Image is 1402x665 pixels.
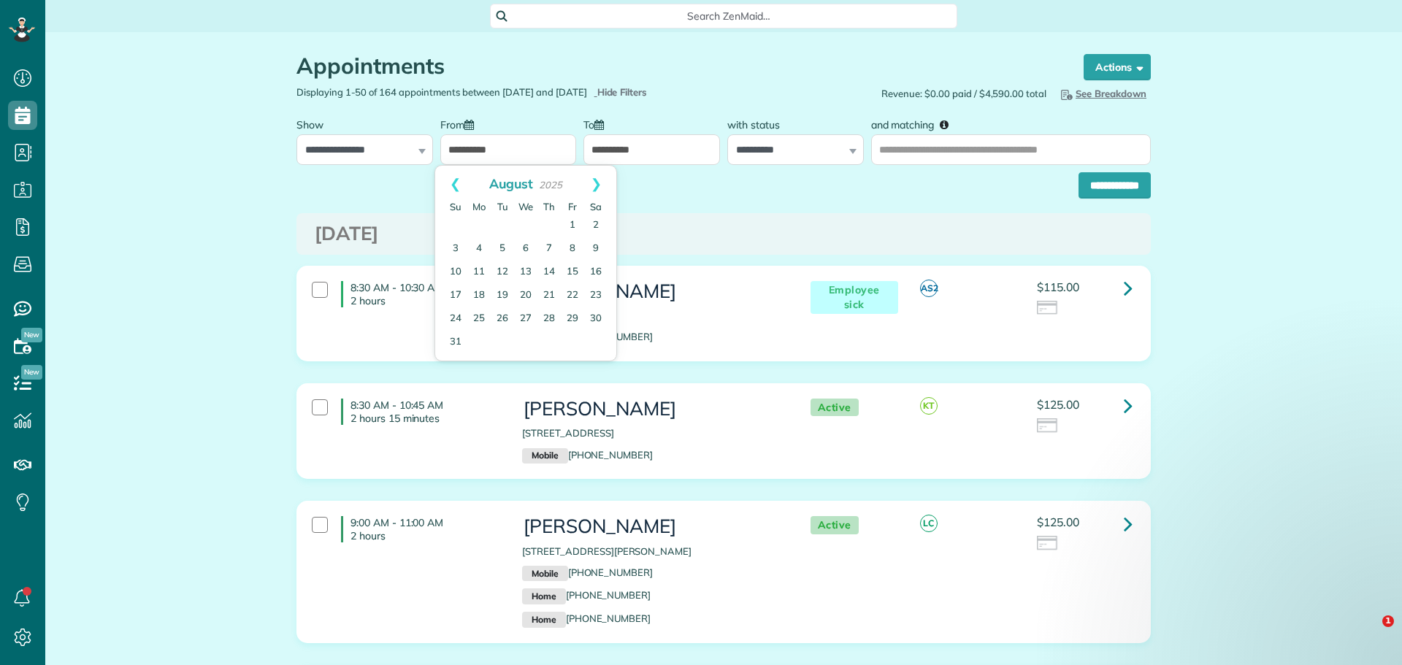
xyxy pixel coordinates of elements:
span: $125.00 [1037,515,1079,529]
img: icon_credit_card_neutral-3d9a980bd25ce6dbb0f2033d7200983694762465c175678fcbc2d8f4bc43548e.png [1037,418,1059,434]
a: 7 [537,237,561,261]
iframe: Intercom live chat [1352,615,1387,650]
div: Displaying 1-50 of 164 appointments between [DATE] and [DATE] [286,85,724,99]
span: Sunday [450,201,461,212]
a: Home[PHONE_NUMBER] [522,589,651,601]
a: Home[PHONE_NUMBER] [522,612,651,624]
a: 9 [584,237,608,261]
span: Active [811,516,859,534]
label: and matching [871,110,959,137]
small: Mobile [522,566,567,582]
a: 8 [561,237,584,261]
a: 11 [467,261,491,284]
span: Monday [472,201,486,212]
a: 6 [514,237,537,261]
a: 31 [444,331,467,354]
a: 16 [584,261,608,284]
span: Revenue: $0.00 paid / $4,590.00 total [881,87,1046,101]
a: 24 [444,307,467,331]
small: Mobile [522,448,567,464]
button: Actions [1084,54,1151,80]
span: 2025 [539,179,562,191]
a: Next [576,166,616,202]
a: Mobile[PHONE_NUMBER] [522,449,653,461]
h3: [PERSON_NAME] [522,399,781,420]
a: 20 [514,284,537,307]
a: 25 [467,307,491,331]
p: 2 hours 15 minutes [350,412,500,425]
span: 1 [1382,615,1394,627]
span: August [489,175,533,191]
h4: 8:30 AM - 10:30 AM [341,281,500,307]
p: [STREET_ADDRESS] [522,426,781,440]
img: icon_credit_card_neutral-3d9a980bd25ce6dbb0f2033d7200983694762465c175678fcbc2d8f4bc43548e.png [1037,301,1059,317]
span: New [21,365,42,380]
p: [STREET_ADDRESS][PERSON_NAME] [522,545,781,558]
a: 30 [584,307,608,331]
h1: Appointments [296,54,1056,78]
span: Wednesday [518,201,533,212]
span: Tuesday [497,201,508,212]
span: Saturday [590,201,602,212]
p: [STREET_ADDRESS] [522,309,781,323]
a: Hide Filters [594,86,648,98]
a: 18 [467,284,491,307]
span: Friday [568,201,577,212]
button: See Breakdown [1054,85,1151,101]
h3: [PERSON_NAME] [522,281,781,302]
a: 3 [444,237,467,261]
span: Employee sick [811,281,898,314]
small: Home [522,612,565,628]
label: From [440,110,481,137]
h3: [DATE] [315,223,1133,245]
a: 10 [444,261,467,284]
span: $115.00 [1037,280,1079,294]
span: $125.00 [1037,397,1079,412]
a: 15 [561,261,584,284]
a: Mobile[PHONE_NUMBER] [522,566,653,578]
a: 13 [514,261,537,284]
a: 22 [561,284,584,307]
a: 27 [514,307,537,331]
h3: [PERSON_NAME] [522,516,781,537]
span: KT [920,397,938,415]
a: 21 [537,284,561,307]
p: 2 hours [350,529,500,542]
span: Hide Filters [597,85,648,99]
small: Home [522,588,565,604]
a: 4 [467,237,491,261]
label: To [583,110,611,137]
a: 26 [491,307,514,331]
span: LC [920,515,938,532]
h4: 8:30 AM - 10:45 AM [341,399,500,425]
a: 28 [537,307,561,331]
span: New [21,328,42,342]
p: 2 hours [350,294,500,307]
a: 29 [561,307,584,331]
span: AS2 [920,280,938,297]
h4: 9:00 AM - 11:00 AM [341,516,500,542]
a: 5 [491,237,514,261]
a: 17 [444,284,467,307]
a: 19 [491,284,514,307]
a: 2 [584,214,608,237]
a: 23 [584,284,608,307]
a: Prev [435,166,475,202]
a: 14 [537,261,561,284]
span: Thursday [543,201,555,212]
span: See Breakdown [1058,88,1146,99]
img: icon_credit_card_neutral-3d9a980bd25ce6dbb0f2033d7200983694762465c175678fcbc2d8f4bc43548e.png [1037,536,1059,552]
span: Active [811,399,859,417]
a: 1 [561,214,584,237]
a: 12 [491,261,514,284]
